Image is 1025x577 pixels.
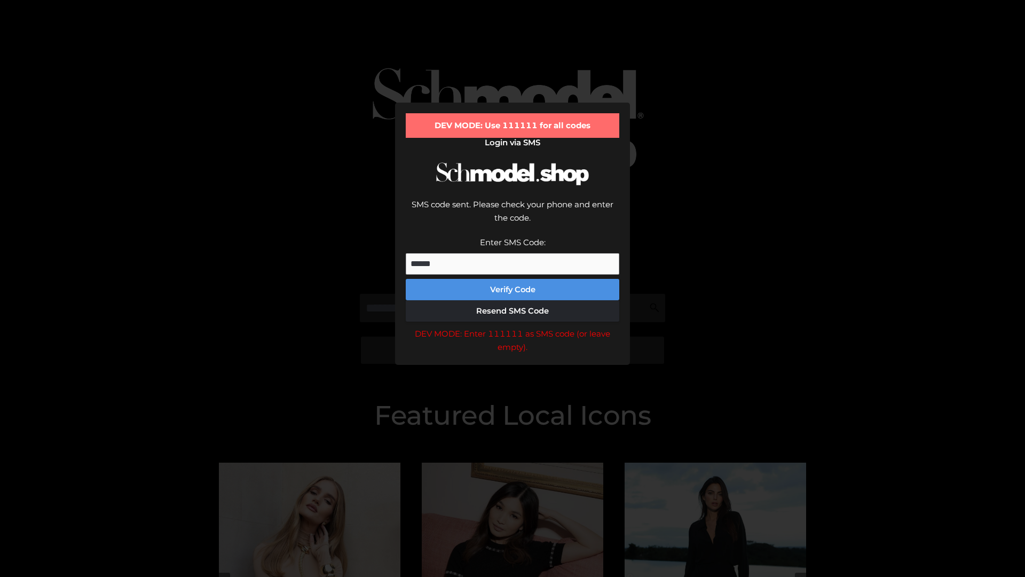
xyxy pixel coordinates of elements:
button: Resend SMS Code [406,300,619,322]
img: Schmodel Logo [432,153,593,195]
button: Verify Code [406,279,619,300]
div: DEV MODE: Use 111111 for all codes [406,113,619,138]
label: Enter SMS Code: [480,237,546,247]
h2: Login via SMS [406,138,619,147]
div: SMS code sent. Please check your phone and enter the code. [406,198,619,236]
div: DEV MODE: Enter 111111 as SMS code (or leave empty). [406,327,619,354]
